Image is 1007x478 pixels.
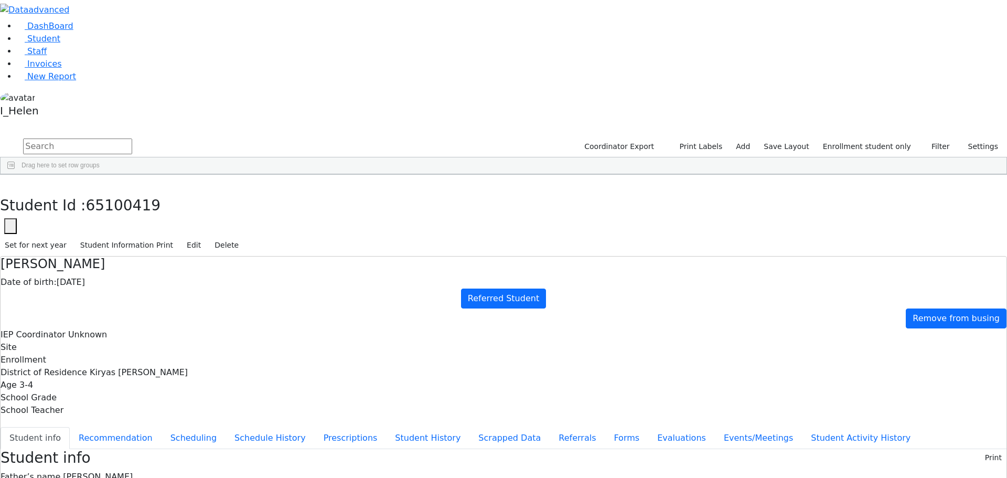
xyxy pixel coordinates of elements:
label: Enrollment student only [818,139,916,155]
button: Settings [955,139,1003,155]
label: IEP Coordinator [1,328,66,341]
a: Invoices [17,59,62,69]
label: School Grade [1,391,57,404]
button: Edit [182,237,206,253]
span: Invoices [27,59,62,69]
span: New Report [27,71,76,81]
button: Coordinator Export [577,139,659,155]
a: Remove from busing [906,309,1006,328]
h3: Student info [1,449,91,467]
button: Student History [386,427,469,449]
button: Student Activity History [802,427,919,449]
span: 65100419 [86,197,161,214]
span: Unknown [68,330,107,339]
button: Scrapped Data [469,427,550,449]
a: New Report [17,71,76,81]
button: Print [980,450,1006,466]
div: [DATE] [1,276,1006,289]
button: Prescriptions [315,427,387,449]
button: Student Information Print [76,237,178,253]
a: Student [17,34,60,44]
span: Student [27,34,60,44]
a: Referred Student [461,289,546,309]
input: Search [23,139,132,154]
button: Forms [605,427,648,449]
button: Save Layout [759,139,813,155]
span: DashBoard [27,21,73,31]
span: Remove from busing [913,313,1000,323]
span: Staff [27,46,47,56]
button: Recommendation [70,427,162,449]
button: Scheduling [162,427,226,449]
button: Events/Meetings [715,427,802,449]
a: Staff [17,46,47,56]
label: Enrollment [1,354,46,366]
button: Student info [1,427,70,449]
label: Site [1,341,17,354]
button: Delete [210,237,243,253]
h4: [PERSON_NAME] [1,257,1006,272]
button: Referrals [550,427,605,449]
button: Evaluations [648,427,715,449]
a: Add [731,139,755,155]
button: Filter [918,139,955,155]
span: 3-4 [19,380,33,390]
label: School Teacher [1,404,63,417]
label: District of Residence [1,366,87,379]
a: DashBoard [17,21,73,31]
span: Kiryas [PERSON_NAME] [90,367,188,377]
span: Drag here to set row groups [22,162,100,169]
button: Print Labels [667,139,727,155]
label: Age [1,379,17,391]
label: Date of birth: [1,276,57,289]
button: Schedule History [226,427,315,449]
